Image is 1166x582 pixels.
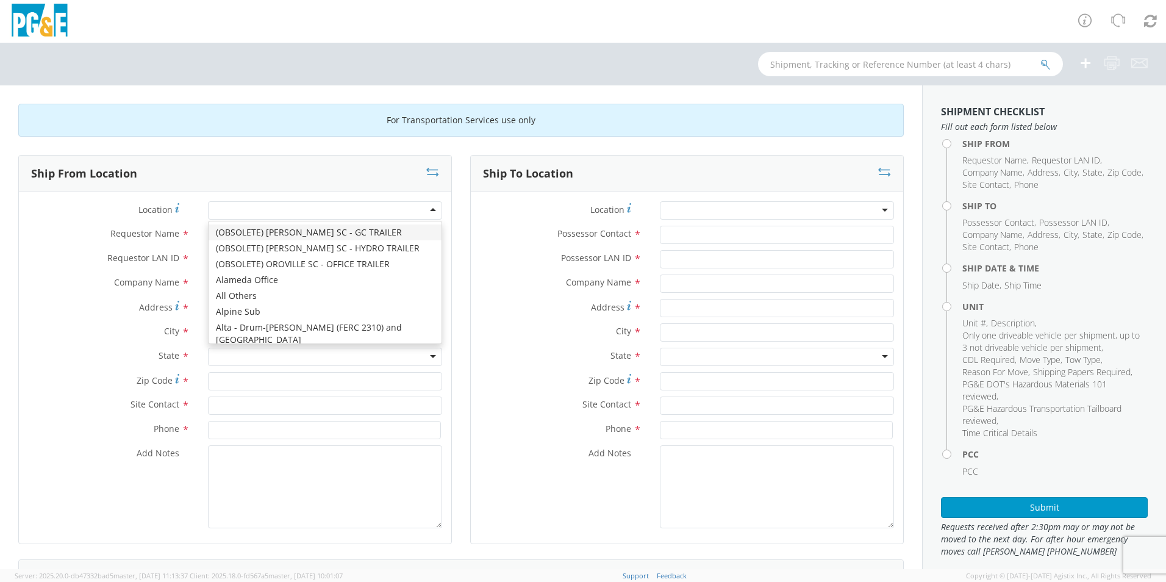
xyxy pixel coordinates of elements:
span: Company Name [962,167,1023,178]
li: , [1107,229,1143,241]
h4: Ship Date & Time [962,264,1148,273]
button: Submit [941,497,1148,518]
h4: Ship From [962,139,1148,148]
h3: Ship From Location [31,168,137,180]
li: , [962,154,1029,167]
span: Site Contact [962,241,1009,253]
h4: Ship To [962,201,1148,210]
span: PG&E Hazardous Transportation Tailboard reviewed [962,403,1121,426]
li: , [962,366,1030,378]
div: For Transportation Services use only [18,104,904,137]
span: master, [DATE] 10:01:07 [268,571,343,580]
li: , [1033,366,1132,378]
li: , [962,279,1001,292]
li: , [962,167,1025,179]
span: Time Critical Details [962,427,1037,439]
li: , [962,403,1145,427]
span: Ship Date [962,279,1000,291]
a: Support [623,571,649,580]
li: , [962,329,1145,354]
span: Tow Type [1065,354,1101,365]
span: Phone [154,423,179,434]
span: State [1082,229,1103,240]
li: , [1064,167,1079,179]
span: State [610,350,631,361]
span: Zip Code [1107,229,1142,240]
span: Copyright © [DATE]-[DATE] Agistix Inc., All Rights Reserved [966,571,1151,581]
li: , [1064,229,1079,241]
span: City [164,325,179,337]
span: Company Name [566,276,631,288]
span: PCC [962,465,978,477]
span: State [159,350,179,361]
div: (OBSOLETE) [PERSON_NAME] SC - HYDRO TRAILER [209,240,442,256]
span: Only one driveable vehicle per shipment, up to 3 not driveable vehicle per shipment [962,329,1140,353]
span: Address [1028,167,1059,178]
li: , [1065,354,1103,366]
span: Zip Code [137,375,173,386]
h3: Ship To Location [483,168,573,180]
li: , [962,217,1036,229]
div: All Others [209,288,442,304]
li: , [1020,354,1062,366]
span: City [1064,229,1078,240]
span: Location [590,204,624,215]
strong: Shipment Checklist [941,105,1045,118]
span: Reason For Move [962,366,1028,378]
li: , [991,317,1037,329]
span: Requestor LAN ID [107,252,179,264]
div: Alameda Office [209,272,442,288]
span: Requestor LAN ID [1032,154,1100,166]
li: , [1032,154,1102,167]
span: PG&E DOT's Hazardous Materials 101 reviewed [962,378,1107,402]
h4: PCC [962,450,1148,459]
span: City [1064,167,1078,178]
span: Possessor Contact [962,217,1034,228]
span: Requests received after 2:30pm may or may not be moved to the next day. For after hour emergency ... [941,521,1148,558]
li: , [1028,229,1060,241]
span: master, [DATE] 11:13:37 [113,571,188,580]
span: City [616,325,631,337]
span: Description [991,317,1035,329]
div: Alpine Sub [209,304,442,320]
span: Requestor Name [110,228,179,239]
input: Shipment, Tracking or Reference Number (at least 4 chars) [758,52,1063,76]
div: (OBSOLETE) [PERSON_NAME] SC - GC TRAILER [209,225,442,240]
span: Address [591,301,624,313]
span: Address [1028,229,1059,240]
li: , [1082,229,1104,241]
li: , [962,378,1145,403]
span: Site Contact [582,398,631,410]
span: Server: 2025.20.0-db47332bad5 [15,571,188,580]
div: (OBSOLETE) OROVILLE SC - OFFICE TRAILER [209,256,442,272]
li: , [962,354,1017,366]
span: Unit # [962,317,986,329]
div: Alta - Drum-[PERSON_NAME] (FERC 2310) and [GEOGRAPHIC_DATA] [209,320,442,348]
span: CDL Required [962,354,1015,365]
span: Possessor LAN ID [1039,217,1107,228]
a: Feedback [657,571,687,580]
img: pge-logo-06675f144f4cfa6a6814.png [9,4,70,40]
span: Address [139,301,173,313]
li: , [962,229,1025,241]
span: Fill out each form listed below [941,121,1148,133]
span: Company Name [114,276,179,288]
span: Phone [606,423,631,434]
h4: Unit [962,302,1148,311]
span: Requestor Name [962,154,1027,166]
li: , [1039,217,1109,229]
span: Move Type [1020,354,1060,365]
span: Site Contact [131,398,179,410]
li: , [1082,167,1104,179]
span: Location [138,204,173,215]
li: , [962,179,1011,191]
li: , [1107,167,1143,179]
span: Phone [1014,241,1039,253]
span: Add Notes [137,447,179,459]
li: , [962,317,988,329]
span: Site Contact [962,179,1009,190]
span: Company Name [962,229,1023,240]
span: Zip Code [1107,167,1142,178]
li: , [1028,167,1060,179]
span: Shipping Papers Required [1033,366,1131,378]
